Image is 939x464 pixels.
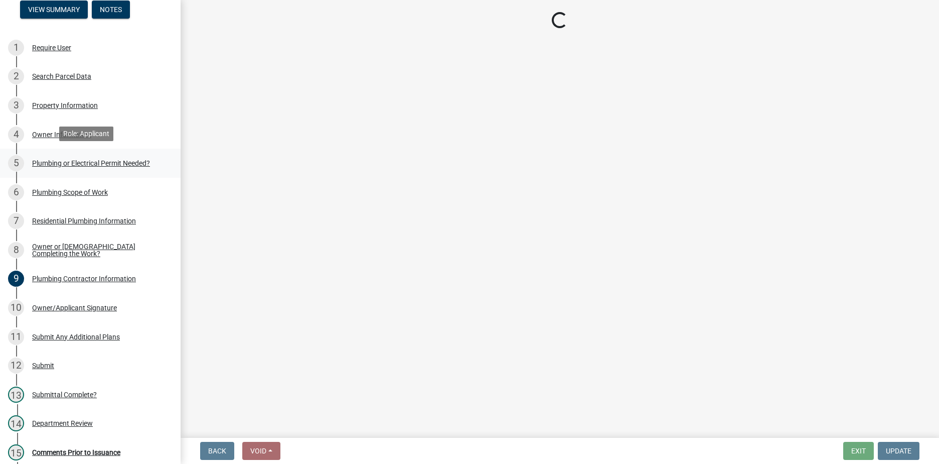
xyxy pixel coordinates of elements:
div: 7 [8,213,24,229]
div: 9 [8,271,24,287]
div: Plumbing or Electrical Permit Needed? [32,160,150,167]
div: Plumbing Contractor Information [32,275,136,282]
wm-modal-confirm: Notes [92,6,130,14]
div: 12 [8,358,24,374]
div: 6 [8,184,24,200]
div: 10 [8,300,24,316]
div: 14 [8,415,24,431]
div: Owner or [DEMOGRAPHIC_DATA] Completing the Work? [32,243,165,257]
div: Role: Applicant [59,127,113,141]
div: Search Parcel Data [32,73,91,80]
div: Submit [32,362,54,369]
span: Back [208,447,226,455]
div: Submit Any Additional Plans [32,333,120,340]
div: Property Information [32,102,98,109]
button: Notes [92,1,130,19]
span: Update [886,447,911,455]
div: 1 [8,40,24,56]
div: 3 [8,97,24,113]
div: 15 [8,444,24,460]
button: Update [878,442,919,460]
button: Back [200,442,234,460]
div: Owner Information [32,131,91,138]
div: Plumbing Scope of Work [32,189,108,196]
div: 5 [8,155,24,171]
div: 11 [8,329,24,345]
div: 2 [8,68,24,84]
div: Department Review [32,420,93,427]
wm-modal-confirm: Summary [20,6,88,14]
span: Void [250,447,266,455]
div: 4 [8,127,24,143]
div: Submittal Complete? [32,391,97,398]
button: View Summary [20,1,88,19]
div: Residential Plumbing Information [32,217,136,224]
button: Void [242,442,280,460]
div: Require User [32,44,71,51]
div: Owner/Applicant Signature [32,304,117,311]
div: 13 [8,387,24,403]
div: Comments Prior to Issuance [32,449,120,456]
button: Exit [843,442,874,460]
div: 8 [8,242,24,258]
